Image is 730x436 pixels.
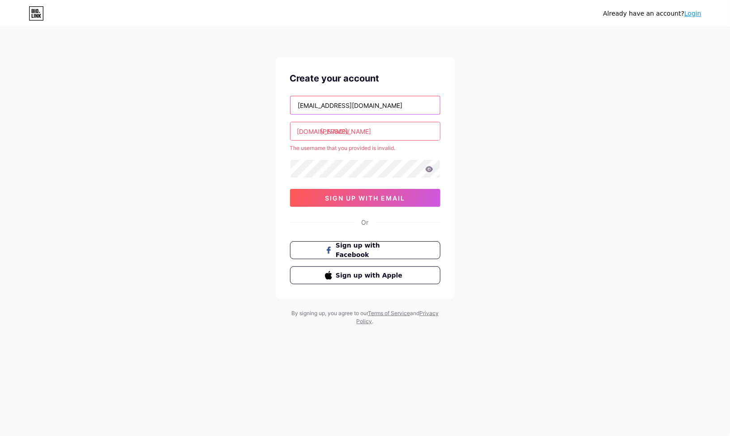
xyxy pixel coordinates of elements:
a: Terms of Service [368,310,410,316]
div: [DOMAIN_NAME]/ [297,127,350,136]
div: Or [362,218,369,227]
a: Login [684,10,701,17]
span: sign up with email [325,194,405,202]
span: Sign up with Facebook [336,241,405,260]
div: Create your account [290,72,440,85]
button: Sign up with Facebook [290,241,440,259]
input: username [290,122,440,140]
div: The username that you provided is invalid. [290,144,440,152]
button: sign up with email [290,189,440,207]
button: Sign up with Apple [290,266,440,284]
span: Sign up with Apple [336,271,405,280]
div: By signing up, you agree to our and . [289,309,441,325]
input: Email [290,96,440,114]
div: Already have an account? [603,9,701,18]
